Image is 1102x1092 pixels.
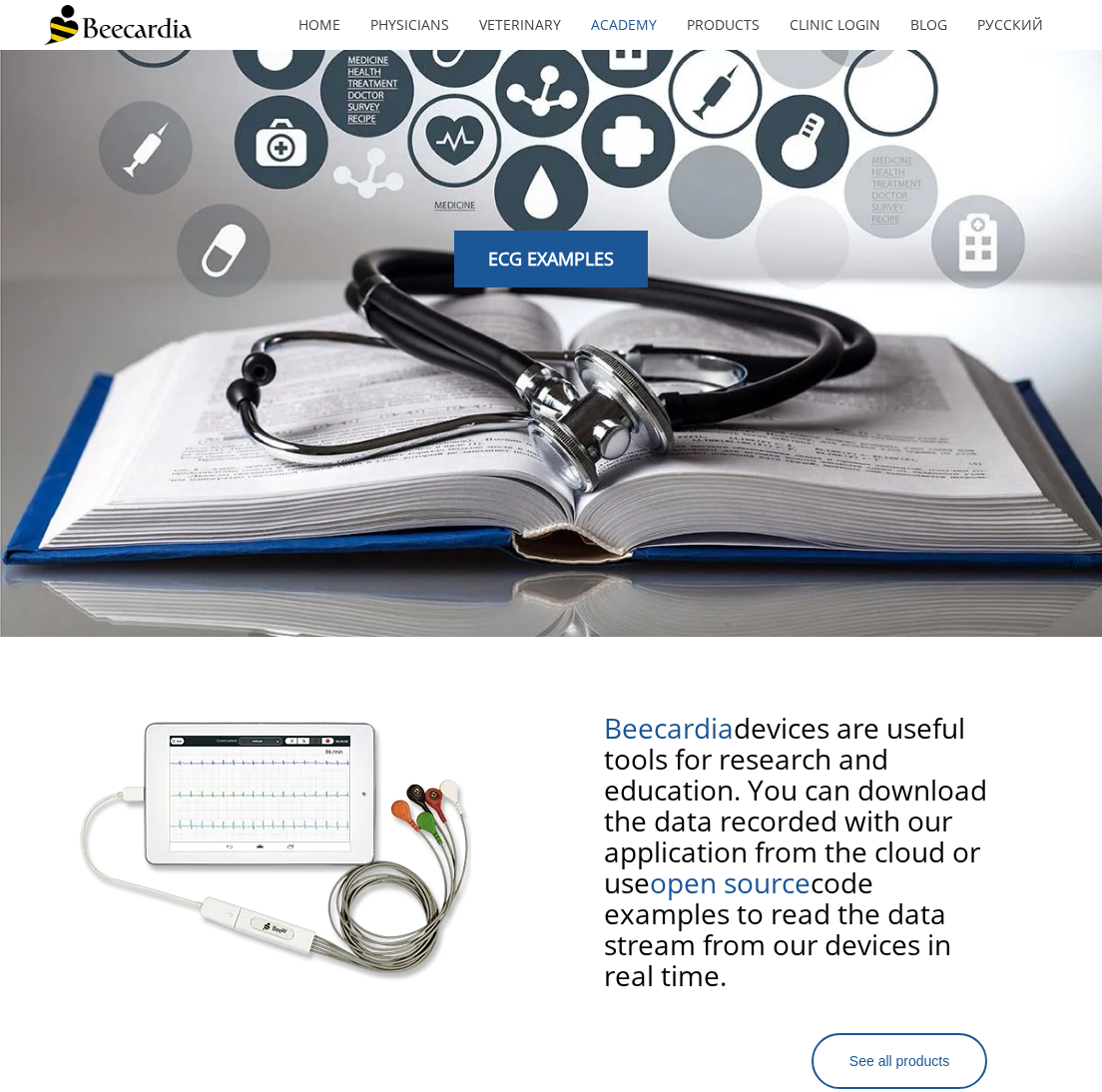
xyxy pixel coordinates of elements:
[604,709,734,747] span: Beecardia
[895,2,962,48] a: Blog
[650,863,811,901] span: open source
[355,2,464,48] a: Physicians
[775,2,895,48] a: Clinic Login
[488,247,614,271] span: ECG EXAMPLES
[604,863,951,994] span: code examples to read the data stream from our devices in real time.
[849,1053,949,1069] span: See all products
[283,2,355,48] a: home
[454,231,648,288] a: ECG EXAMPLES
[812,1033,987,1090] a: See all products
[44,5,191,45] img: Beecardia
[77,693,471,986] img: Professional quality medical sensors connected to Beecardia cloud service via smartphone, tablet ...
[576,2,672,48] a: Academy
[672,2,775,48] a: Products
[962,2,1058,48] a: Русский
[464,2,576,48] a: Veterinary
[604,709,987,901] span: devices are useful tools for research and education. You can download the data recorded with our ...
